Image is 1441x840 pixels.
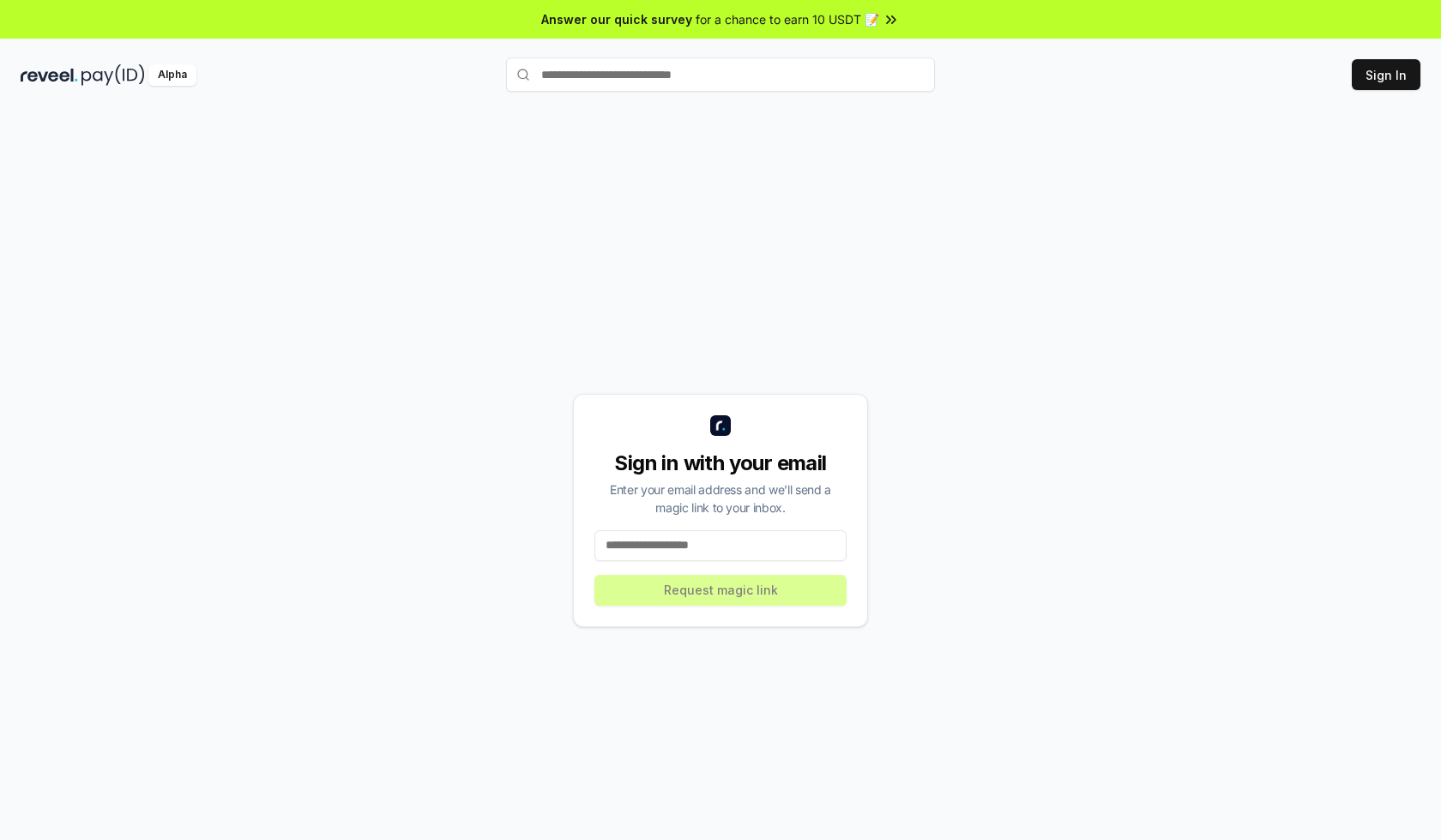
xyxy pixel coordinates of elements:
[21,64,78,86] img: reveel_dark
[594,480,847,517] div: Enter your email address and we’ll send a magic link to your inbox.
[594,450,847,477] div: Sign in with your email
[541,10,692,28] span: Answer our quick survey
[148,64,196,86] div: Alpha
[710,415,731,436] img: logo_small
[81,64,145,86] img: pay_id
[1352,59,1420,90] button: Sign In
[696,10,879,28] span: for a chance to earn 10 USDT 📝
